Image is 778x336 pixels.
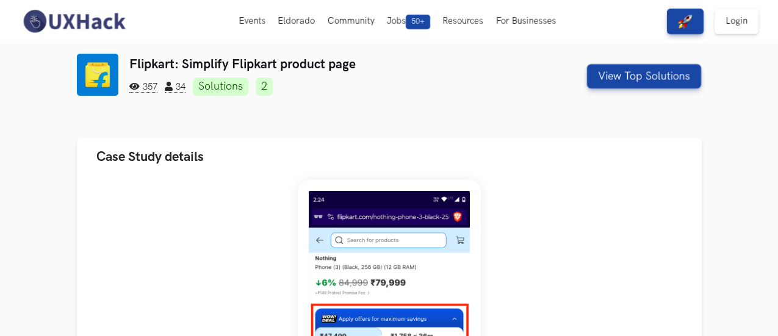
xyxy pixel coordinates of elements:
[129,57,542,72] h3: Flipkart: Simplify Flipkart product page
[77,138,702,176] button: Case Study details
[77,54,119,96] img: Flipkart logo
[193,77,248,96] a: Solutions
[406,15,430,29] span: 50+
[129,82,157,93] span: 357
[256,77,273,96] a: 2
[20,9,128,34] img: UXHack-logo.png
[165,82,185,93] span: 34
[715,9,758,34] a: Login
[678,14,693,29] img: rocket
[96,149,204,165] span: Case Study details
[587,64,701,88] button: View Top Solutions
